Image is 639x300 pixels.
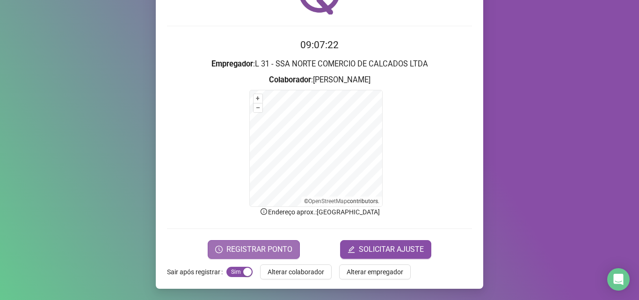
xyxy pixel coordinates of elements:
[340,240,431,259] button: editSOLICITAR AJUSTE
[254,94,262,103] button: +
[211,59,253,68] strong: Empregador
[269,75,311,84] strong: Colaborador
[167,58,472,70] h3: : L 31 - SSA NORTE COMERCIO DE CALCADOS LTDA
[167,207,472,217] p: Endereço aprox. : [GEOGRAPHIC_DATA]
[208,240,300,259] button: REGISTRAR PONTO
[308,198,347,205] a: OpenStreetMap
[607,268,630,291] div: Open Intercom Messenger
[304,198,379,205] li: © contributors.
[348,246,355,253] span: edit
[254,103,262,112] button: –
[167,264,226,279] label: Sair após registrar
[347,267,403,277] span: Alterar empregador
[215,246,223,253] span: clock-circle
[268,267,324,277] span: Alterar colaborador
[359,244,424,255] span: SOLICITAR AJUSTE
[260,264,332,279] button: Alterar colaborador
[167,74,472,86] h3: : [PERSON_NAME]
[260,207,268,216] span: info-circle
[300,39,339,51] time: 09:07:22
[226,244,292,255] span: REGISTRAR PONTO
[339,264,411,279] button: Alterar empregador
